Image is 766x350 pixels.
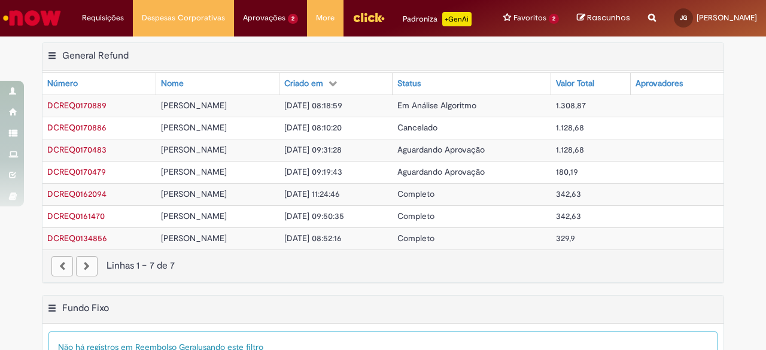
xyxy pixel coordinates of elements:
span: [PERSON_NAME] [161,211,227,221]
span: DCREQ0134856 [47,233,107,244]
span: 2 [549,14,559,24]
h2: General Refund [62,50,129,62]
span: JG [680,14,687,22]
span: DCREQ0170886 [47,122,107,133]
a: Abrir Registro: DCREQ0170886 [47,122,107,133]
a: Abrir Registro: DCREQ0161470 [47,211,105,221]
h2: Fundo Fixo [62,302,109,314]
span: Em Análise Algoritmo [397,100,476,111]
span: Aguardando Aprovação [397,166,485,177]
a: Abrir Registro: DCREQ0162094 [47,188,107,199]
span: Cancelado [397,122,437,133]
span: [DATE] 11:24:46 [284,188,340,199]
div: Valor Total [556,78,594,90]
span: DCREQ0170479 [47,166,106,177]
span: [DATE] 09:50:35 [284,211,344,221]
span: [PERSON_NAME] [697,13,757,23]
a: Abrir Registro: DCREQ0134856 [47,233,107,244]
span: [PERSON_NAME] [161,144,227,155]
span: [DATE] 08:10:20 [284,122,342,133]
span: 1.128,68 [556,144,584,155]
span: DCREQ0170483 [47,144,107,155]
button: General Refund Menu de contexto [47,50,57,65]
span: DCREQ0170889 [47,100,107,111]
div: Aprovadores [636,78,683,90]
span: 329,9 [556,233,575,244]
a: Abrir Registro: DCREQ0170483 [47,144,107,155]
span: 1.308,87 [556,100,586,111]
a: Abrir Registro: DCREQ0170889 [47,100,107,111]
span: DCREQ0162094 [47,188,107,199]
nav: paginação [42,249,724,282]
a: Abrir Registro: DCREQ0170479 [47,166,106,177]
span: Completo [397,188,434,199]
span: DCREQ0161470 [47,211,105,221]
div: Status [397,78,421,90]
span: 342,63 [556,188,581,199]
span: [PERSON_NAME] [161,100,227,111]
span: Despesas Corporativas [142,12,225,24]
span: [PERSON_NAME] [161,166,227,177]
button: Fundo Fixo Menu de contexto [47,302,57,318]
span: Completo [397,211,434,221]
span: More [316,12,335,24]
span: Aprovações [243,12,285,24]
div: Padroniza [403,12,472,26]
span: 180,19 [556,166,578,177]
a: Rascunhos [577,13,630,24]
span: [DATE] 08:52:16 [284,233,342,244]
span: Favoritos [513,12,546,24]
img: ServiceNow [1,6,63,30]
span: [DATE] 09:31:28 [284,144,342,155]
div: Linhas 1 − 7 de 7 [51,259,715,273]
span: [DATE] 08:18:59 [284,100,342,111]
span: [DATE] 09:19:43 [284,166,342,177]
span: Requisições [82,12,124,24]
span: 342,63 [556,211,581,221]
div: Número [47,78,78,90]
span: Rascunhos [587,12,630,23]
span: 1.128,68 [556,122,584,133]
span: [PERSON_NAME] [161,188,227,199]
span: Completo [397,233,434,244]
div: Criado em [284,78,323,90]
span: Aguardando Aprovação [397,144,485,155]
span: [PERSON_NAME] [161,233,227,244]
span: 2 [288,14,298,24]
p: +GenAi [442,12,472,26]
img: click_logo_yellow_360x200.png [352,8,385,26]
div: Nome [161,78,184,90]
span: [PERSON_NAME] [161,122,227,133]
